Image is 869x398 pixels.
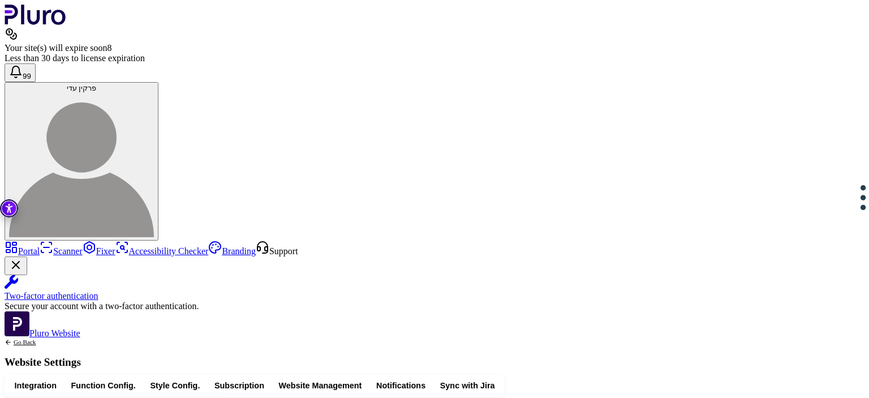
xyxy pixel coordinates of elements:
span: Website Management [279,380,362,391]
span: Style Config. [150,380,200,391]
a: Accessibility Checker [115,246,209,256]
span: 8 [107,43,111,53]
button: פרקין עדיפרקין עדי [5,82,158,241]
a: Fixer [83,246,115,256]
button: Integration [7,378,64,394]
button: Open notifications, you have 382 new notifications [5,63,36,82]
div: Your site(s) will expire soon [5,43,864,53]
a: Open Support screen [256,246,298,256]
button: Sync with Jira [433,378,502,394]
span: Integration [15,380,57,391]
span: Sync with Jira [440,380,495,391]
img: פרקין עדי [9,92,154,237]
h1: Website Settings [5,357,81,367]
span: Notifications [376,380,425,391]
button: Notifications [369,378,433,394]
a: Two-factor authentication [5,275,864,301]
div: Less than 30 days to license expiration [5,53,864,63]
button: Function Config. [64,378,143,394]
span: Function Config. [71,380,136,391]
span: פרקין עדי [67,84,97,92]
button: Close Two-factor authentication notification [5,256,27,275]
aside: Sidebar menu [5,241,864,339]
a: Scanner [40,246,83,256]
div: Secure your account with a two-factor authentication. [5,301,864,311]
button: Website Management [272,378,369,394]
a: Branding [208,246,256,256]
span: Subscription [214,380,264,391]
div: Two-factor authentication [5,291,864,301]
button: Style Config. [143,378,208,394]
a: Portal [5,246,40,256]
a: Back to previous screen [5,339,81,346]
span: 99 [23,72,31,80]
a: Open Pluro Website [5,328,80,338]
a: Logo [5,17,66,27]
button: Subscription [207,378,272,394]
